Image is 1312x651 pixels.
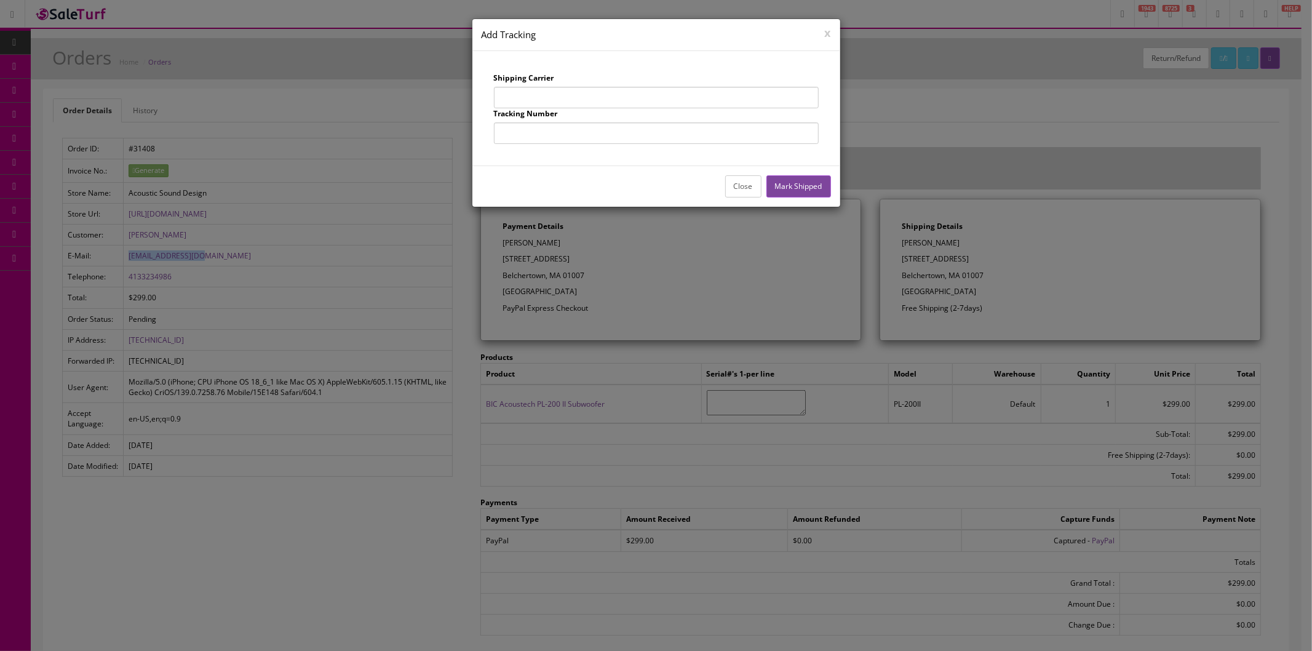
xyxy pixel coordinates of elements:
button: Close [725,175,761,197]
button: Mark Shipped [766,175,831,197]
label: Tracking Number [494,108,558,119]
h4: Add Tracking [482,28,831,41]
label: Shipping Carrier [494,73,554,84]
button: x [825,27,831,38]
